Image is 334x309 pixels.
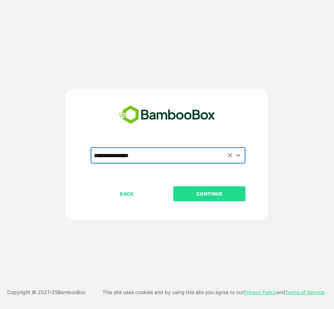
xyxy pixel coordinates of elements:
[233,150,243,160] button: Open
[91,190,163,198] p: BACK
[244,289,276,295] a: Privacy Policy
[173,186,245,201] button: CONTINUE
[226,151,234,159] button: Clear
[91,186,163,201] button: BACK
[115,103,219,127] img: bamboobox
[285,289,324,295] a: Terms of Service
[174,190,245,198] p: CONTINUE
[7,288,86,297] p: Copyright © 2021- 25 BambooBox
[102,288,324,297] p: This site uses cookies and by using this site you agree to our and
